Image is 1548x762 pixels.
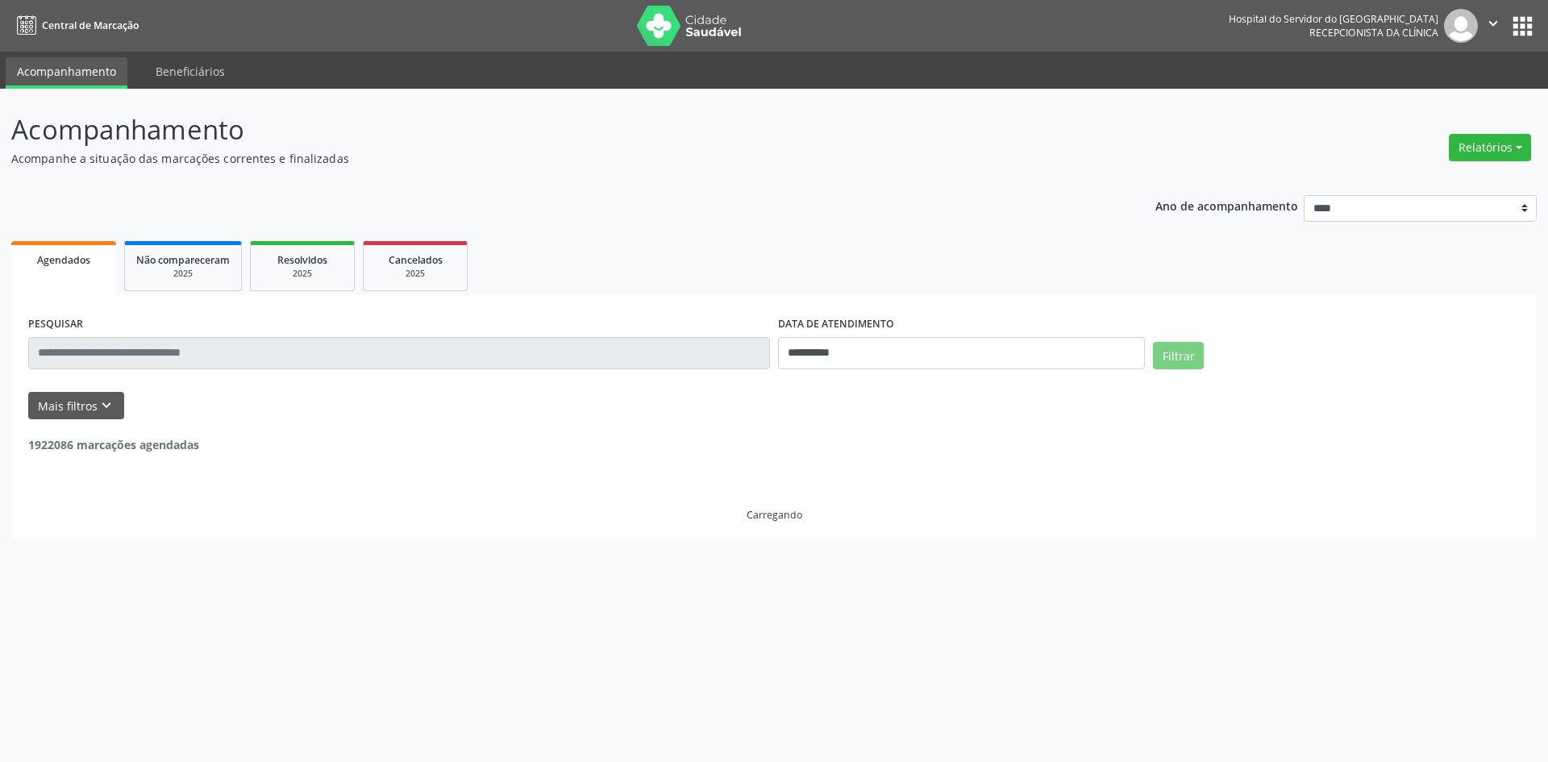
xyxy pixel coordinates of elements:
div: 2025 [262,268,343,280]
span: Agendados [37,253,90,267]
strong: 1922086 marcações agendadas [28,437,199,452]
label: DATA DE ATENDIMENTO [778,312,894,337]
i:  [1484,15,1502,32]
span: Não compareceram [136,253,230,267]
p: Acompanhamento [11,110,1079,150]
p: Acompanhe a situação das marcações correntes e finalizadas [11,150,1079,167]
button: apps [1508,12,1537,40]
div: 2025 [375,268,456,280]
button: Relatórios [1449,134,1531,161]
span: Recepcionista da clínica [1309,26,1438,40]
div: Carregando [747,508,802,522]
span: Resolvidos [277,253,327,267]
a: Acompanhamento [6,57,127,89]
div: Hospital do Servidor do [GEOGRAPHIC_DATA] [1229,12,1438,26]
img: img [1444,9,1478,43]
i: keyboard_arrow_down [98,397,115,414]
span: Cancelados [389,253,443,267]
button: Mais filtroskeyboard_arrow_down [28,392,124,420]
p: Ano de acompanhamento [1155,195,1298,215]
button: Filtrar [1153,342,1204,369]
div: 2025 [136,268,230,280]
a: Beneficiários [144,57,236,85]
label: PESQUISAR [28,312,83,337]
button:  [1478,9,1508,43]
span: Central de Marcação [42,19,139,32]
a: Central de Marcação [11,12,139,39]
